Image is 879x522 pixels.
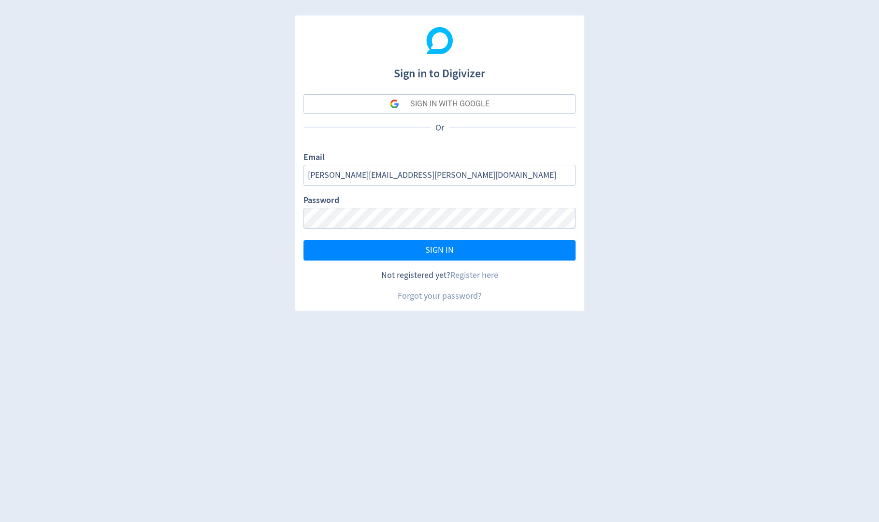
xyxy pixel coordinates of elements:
label: Email [303,151,325,165]
img: Digivizer Logo [426,27,453,54]
div: SIGN IN WITH GOOGLE [410,94,490,114]
span: SIGN IN [425,246,454,255]
button: SIGN IN [303,240,576,261]
p: Or [431,122,449,134]
button: SIGN IN WITH GOOGLE [303,94,576,114]
label: Password [303,194,339,208]
a: Register here [450,270,498,281]
div: Not registered yet? [303,269,576,281]
h1: Sign in to Digivizer [303,57,576,82]
a: Forgot your password? [398,290,482,302]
